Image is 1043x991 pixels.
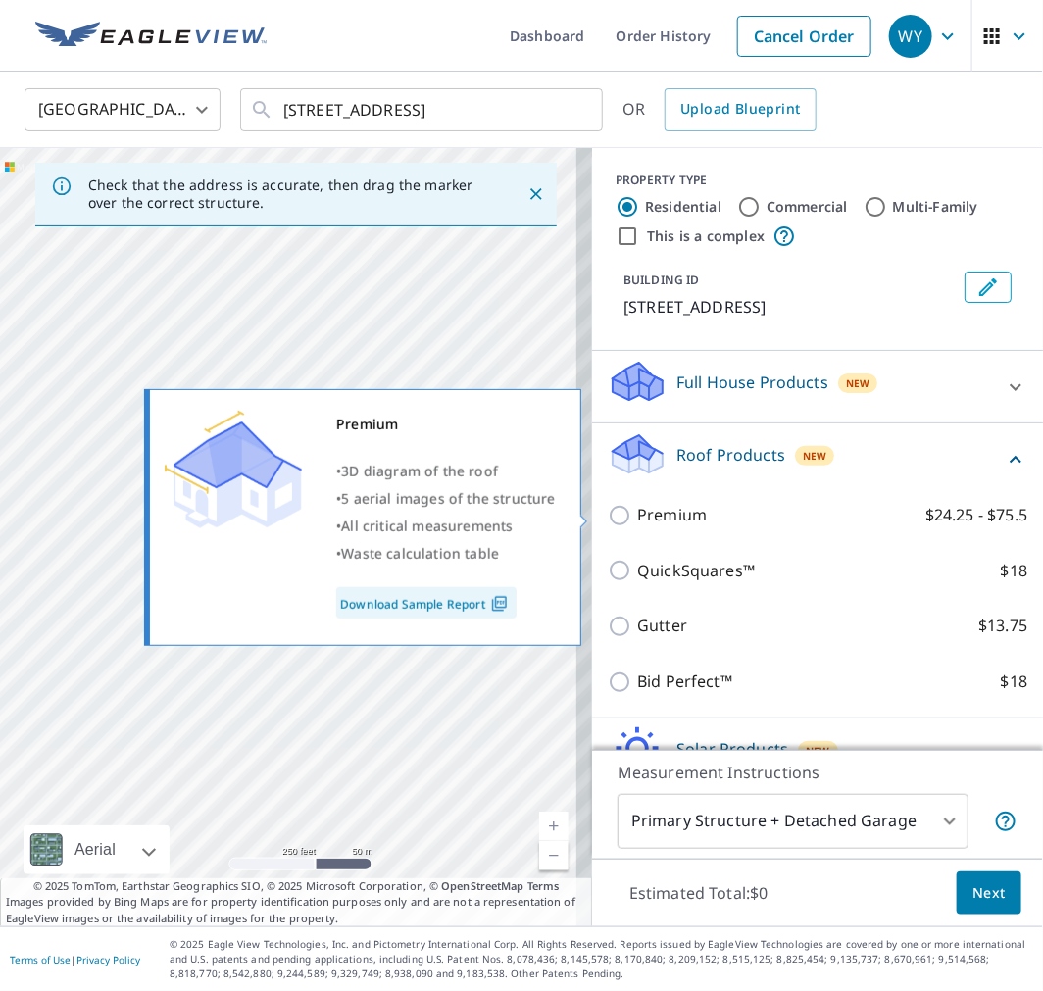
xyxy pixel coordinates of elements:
span: New [803,448,827,464]
img: Premium [165,411,302,528]
p: QuickSquares™ [637,559,755,583]
p: $18 [1001,559,1027,583]
input: Search by address or latitude-longitude [283,82,563,137]
img: EV Logo [35,22,267,51]
div: Aerial [69,825,122,874]
a: Terms of Use [10,953,71,966]
span: © 2025 TomTom, Earthstar Geographics SIO, © 2025 Microsoft Corporation, © [33,878,560,895]
div: • [336,513,556,540]
a: Upload Blueprint [665,88,816,131]
p: Solar Products [676,737,788,761]
a: Cancel Order [737,16,871,57]
div: Solar ProductsNew [608,726,1027,782]
div: WY [889,15,932,58]
a: Current Level 17, Zoom In [539,812,569,841]
label: Multi-Family [893,197,978,217]
button: Edit building 1 [965,272,1012,303]
span: Waste calculation table [341,544,499,563]
p: Roof Products [676,443,785,467]
div: • [336,540,556,568]
p: Premium [637,503,707,527]
p: | [10,954,140,966]
a: Privacy Policy [76,953,140,966]
div: Full House ProductsNew [608,359,1027,415]
p: $24.25 - $75.5 [925,503,1027,527]
div: PROPERTY TYPE [616,172,1019,189]
div: OR [622,88,817,131]
span: New [846,375,870,391]
p: Full House Products [676,371,828,394]
span: 3D diagram of the roof [341,462,498,480]
span: All critical measurements [341,517,513,535]
a: OpenStreetMap [441,878,523,893]
div: Primary Structure + Detached Garage [618,794,968,849]
span: Your report will include the primary structure and a detached garage if one exists. [994,810,1018,833]
img: Pdf Icon [486,595,513,613]
span: Next [972,881,1006,906]
div: Premium [336,411,556,438]
label: This is a complex [647,226,765,246]
span: Upload Blueprint [680,97,800,122]
p: $18 [1001,669,1027,694]
div: • [336,458,556,485]
button: Next [957,871,1021,916]
p: $13.75 [978,614,1027,638]
div: • [336,485,556,513]
p: Bid Perfect™ [637,669,732,694]
button: Close [523,181,549,207]
a: Current Level 17, Zoom Out [539,841,569,870]
span: 5 aerial images of the structure [341,489,555,508]
div: [GEOGRAPHIC_DATA] [25,82,221,137]
a: Terms [527,878,560,893]
p: Gutter [637,614,687,638]
a: Download Sample Report [336,587,517,619]
p: Estimated Total: $0 [614,871,784,915]
span: New [806,743,830,759]
p: Check that the address is accurate, then drag the marker over the correct structure. [88,176,492,212]
div: Aerial [24,825,170,874]
p: [STREET_ADDRESS] [623,295,957,319]
p: BUILDING ID [623,272,699,288]
p: © 2025 Eagle View Technologies, Inc. and Pictometry International Corp. All Rights Reserved. Repo... [170,937,1033,981]
label: Residential [645,197,721,217]
label: Commercial [767,197,848,217]
p: Measurement Instructions [618,761,1018,784]
div: Roof ProductsNew [608,431,1027,487]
